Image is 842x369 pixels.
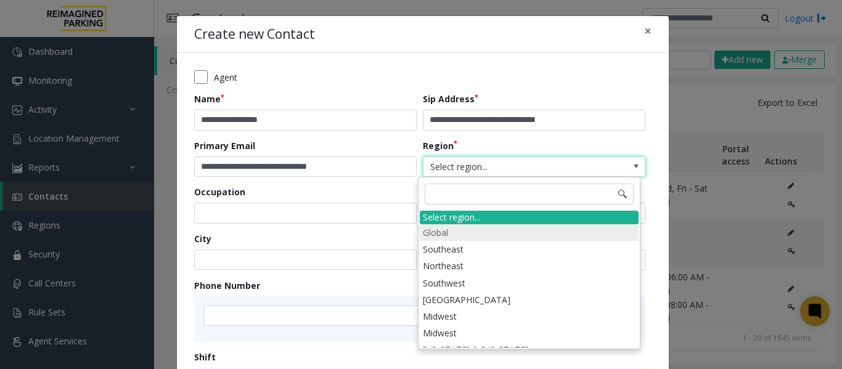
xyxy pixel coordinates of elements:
label: Region [423,139,457,152]
span: Select region... [423,157,600,177]
label: Name [194,92,224,105]
h4: Create new Contact [194,25,315,44]
li: [GEOGRAPHIC_DATA] [420,291,639,308]
label: Shift [194,351,216,363]
li: [US_STATE] & [US_STATE] [420,341,639,358]
label: Occupation [194,185,245,198]
label: Phone Number [194,279,260,292]
span: × [644,22,652,39]
li: Midwest [420,325,639,341]
div: Select region... [420,211,639,224]
li: Northeast [420,257,639,274]
label: Primary Email [194,139,255,152]
li: Global [420,224,639,241]
button: Close [636,16,660,46]
label: Sip Address [423,92,478,105]
li: Southwest [420,275,639,291]
li: Midwest [420,308,639,325]
label: City [194,232,211,245]
span: Agent [214,71,237,84]
li: Southeast [420,241,639,257]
